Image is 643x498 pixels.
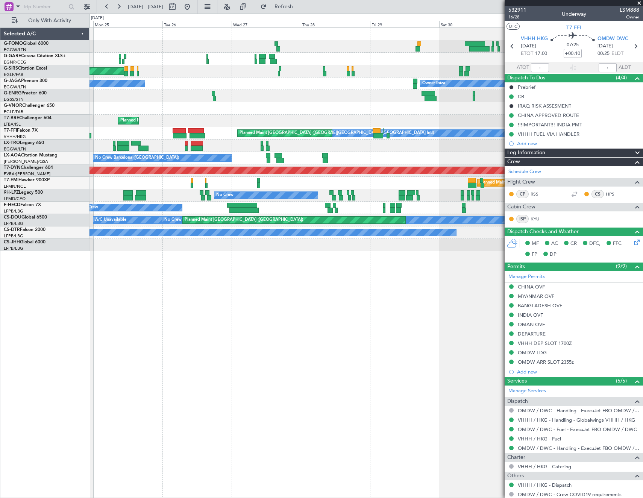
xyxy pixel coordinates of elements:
div: No Crew Barcelona ([GEOGRAPHIC_DATA]) [95,152,179,164]
span: 9H-LPZ [4,190,19,195]
div: Underway [562,10,586,18]
button: Refresh [257,1,302,13]
div: OMDW ARR SLOT 2355z [518,359,574,365]
span: AC [551,240,558,247]
div: !!!IMPORTANT!!! INDIA PMT [518,121,582,128]
span: FFC [613,240,622,247]
a: G-JAGAPhenom 300 [4,79,47,83]
div: BANGLADESH OVF [518,302,562,309]
a: VHHH/HKG [4,134,26,140]
span: [DATE] [598,43,613,50]
a: EGGW/LTN [4,146,26,152]
div: CS [591,190,604,198]
a: T7-DYNChallenger 604 [4,165,53,170]
span: (5/5) [616,377,627,385]
div: Planned Maint [GEOGRAPHIC_DATA] ([GEOGRAPHIC_DATA] Intl) [240,128,365,139]
a: G-GARECessna Citation XLS+ [4,54,66,58]
a: EGLF/FAB [4,72,23,77]
span: T7-BRE [4,116,19,120]
a: OMDW / DWC - Handling - ExecuJet FBO OMDW / DWC [518,407,639,414]
span: [DATE] [521,43,536,50]
span: 00:25 [598,50,610,58]
div: ISP [516,215,529,223]
div: DEPARTURE [518,331,546,337]
span: Dispatch [507,397,528,406]
div: No Crew [216,190,234,201]
a: EVRA/[PERSON_NAME] [4,171,50,177]
span: LSM888 [620,6,639,14]
span: Dispatch To-Dos [507,74,545,82]
span: T7-FFI [566,24,581,32]
span: Others [507,472,524,480]
div: IRAQ RISK ASSESMENT [518,103,571,109]
div: CP [516,190,529,198]
div: Add new [517,369,639,375]
div: Fri 29 [370,21,439,27]
a: LX-TROLegacy 650 [4,141,44,145]
div: Thu 28 [301,21,370,27]
span: G-FOMO [4,41,23,46]
a: VHHH / HKG - Fuel [518,436,561,442]
span: FP [532,251,537,258]
a: Schedule Crew [508,168,541,176]
span: G-GARE [4,54,21,58]
span: G-VNOR [4,103,22,108]
a: CS-DTRFalcon 2000 [4,228,45,232]
a: VHHH / HKG - Catering [518,463,571,470]
span: 16/28 [508,14,526,20]
div: Planned Maint [GEOGRAPHIC_DATA] ([GEOGRAPHIC_DATA]) [185,214,303,226]
a: Manage Services [508,387,546,395]
span: 17:00 [535,50,547,58]
span: F-HECD [4,203,20,207]
span: CS-JHH [4,240,20,244]
div: A/C Unavailable [95,214,126,226]
a: G-FOMOGlobal 6000 [4,41,49,46]
div: VHHH DEP SLOT 1700Z [518,340,572,346]
a: T7-EMIHawker 900XP [4,178,50,182]
a: EGGW/LTN [4,84,26,90]
span: Flight Crew [507,178,535,187]
a: OMDW / DWC - Fuel - ExecuJet FBO OMDW / DWC [518,426,637,433]
a: Manage Permits [508,273,545,281]
a: G-VNORChallenger 650 [4,103,55,108]
div: Prebrief [518,84,535,90]
span: VHHH HKG [521,35,548,43]
div: Planned Maint Warsaw ([GEOGRAPHIC_DATA]) [120,115,211,126]
span: OMDW DWC [598,35,628,43]
a: LTBA/ISL [4,121,21,127]
span: ELDT [611,50,623,58]
a: LX-AOACitation Mustang [4,153,58,158]
div: INDIA OVF [518,312,543,318]
span: ATOT [517,64,529,71]
span: G-JAGA [4,79,21,83]
a: EGLF/FAB [4,109,23,115]
button: Only With Activity [8,15,82,27]
span: 07:25 [567,41,579,49]
div: [DATE] [91,15,104,21]
a: RSS [531,191,547,197]
div: [PERSON_NAME][GEOGRAPHIC_DATA] ([GEOGRAPHIC_DATA] Intl) [303,128,434,139]
input: Trip Number [23,1,66,12]
span: [DATE] - [DATE] [128,3,163,10]
span: Refresh [268,4,300,9]
span: Services [507,377,527,386]
a: [PERSON_NAME]/QSA [4,159,48,164]
span: G-ENRG [4,91,21,96]
span: Charter [507,453,525,462]
a: HPS [606,191,623,197]
div: Add new [517,140,639,147]
span: Dispatch Checks and Weather [507,228,579,236]
span: T7-FFI [4,128,17,133]
a: T7-FFIFalcon 7X [4,128,38,133]
span: T7-EMI [4,178,18,182]
div: CB [518,93,524,100]
div: OMDW LDG [518,349,547,356]
a: LFPB/LBG [4,221,23,226]
a: VHHH / HKG - Dispatch [518,482,572,488]
a: OMDW / DWC - Crew COVID19 requirements [518,491,622,498]
a: LFPB/LBG [4,233,23,239]
span: 532911 [508,6,526,14]
span: MF [532,240,539,247]
a: CS-JHHGlobal 6000 [4,240,45,244]
div: CHINA APPROVED ROUTE [518,112,579,118]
